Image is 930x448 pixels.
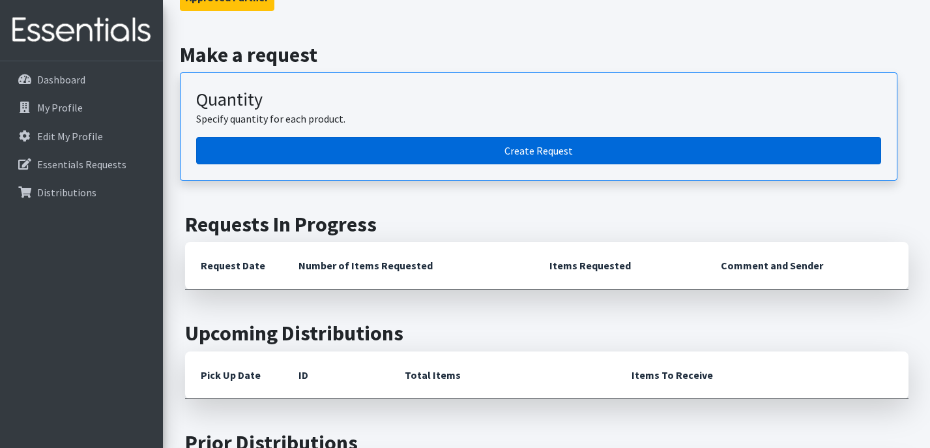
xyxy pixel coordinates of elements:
a: Distributions [5,179,158,205]
p: Essentials Requests [37,158,126,171]
a: Dashboard [5,67,158,93]
h2: Make a request [180,42,913,67]
h2: Upcoming Distributions [185,321,908,346]
th: Items Requested [534,242,705,290]
h3: Quantity [196,89,881,111]
th: Total Items [389,351,616,399]
th: Comment and Sender [705,242,908,290]
th: Items To Receive [616,351,908,399]
p: Dashboard [37,73,85,86]
h2: Requests In Progress [185,212,908,237]
th: Request Date [185,242,283,290]
th: Number of Items Requested [283,242,534,290]
th: Pick Up Date [185,351,283,399]
p: Edit My Profile [37,130,103,143]
p: Specify quantity for each product. [196,111,881,127]
p: Distributions [37,186,96,199]
a: Essentials Requests [5,151,158,177]
img: HumanEssentials [5,8,158,52]
a: My Profile [5,95,158,121]
p: My Profile [37,101,83,114]
a: Create a request by quantity [196,137,881,164]
a: Edit My Profile [5,123,158,149]
th: ID [283,351,389,399]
